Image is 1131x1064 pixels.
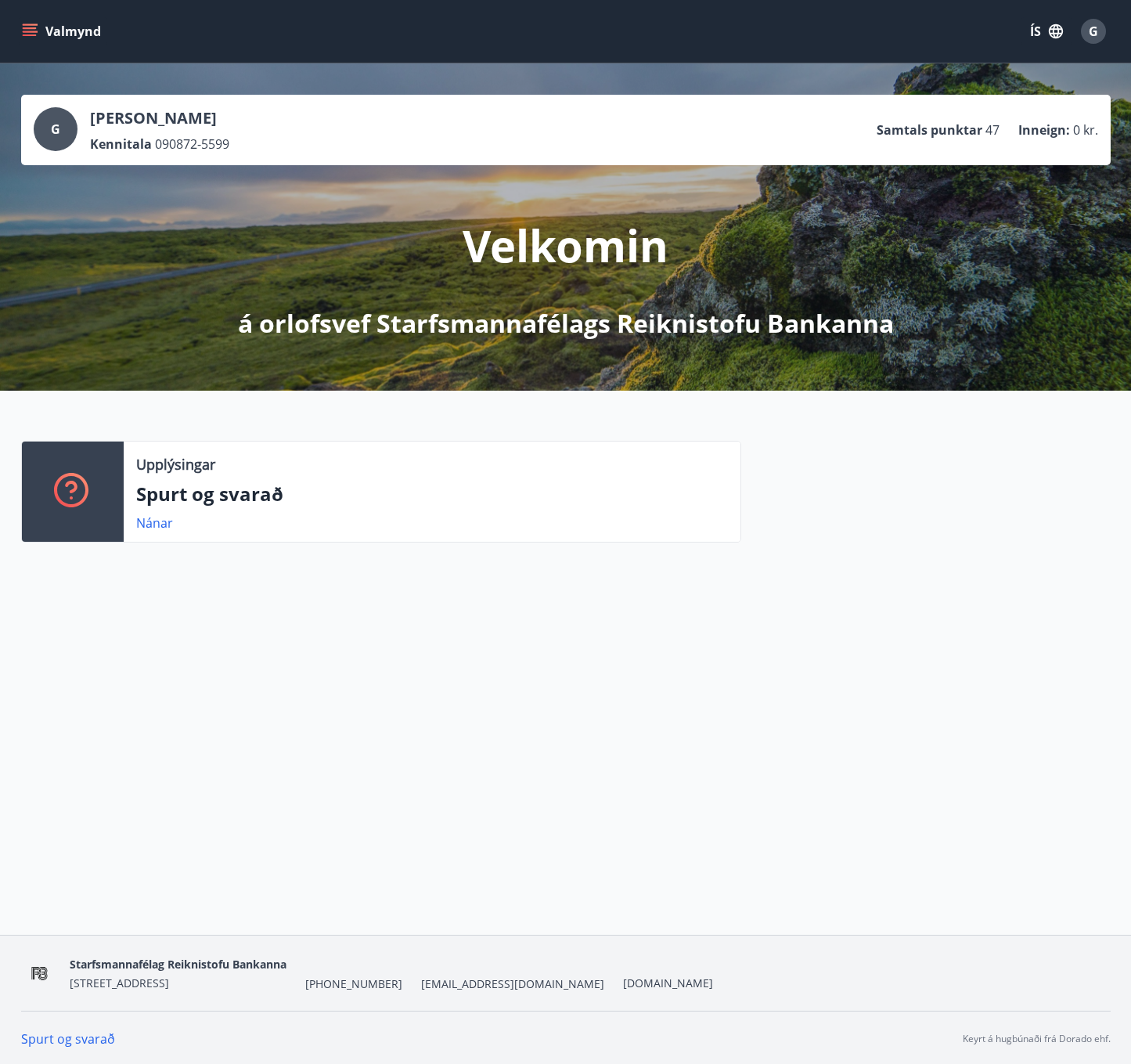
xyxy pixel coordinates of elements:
span: [EMAIL_ADDRESS][DOMAIN_NAME] [421,976,604,992]
p: á orlofsvef Starfsmannafélags Reiknistofu Bankanna [238,306,894,341]
p: Inneign : [1018,121,1070,139]
p: Keyrt á hugbúnaði frá Dorado ehf. [963,1032,1111,1046]
p: [PERSON_NAME] [90,107,229,129]
p: Velkomin [463,215,668,275]
a: Spurt og svarað [21,1030,115,1048]
span: G [51,121,60,138]
img: OV1EhlUOk1MBP6hKKUJbuONPgxBdnInkXmzMisYS.png [21,957,58,990]
span: 47 [985,121,1000,139]
span: 090872-5599 [155,135,229,153]
a: Nánar [136,514,173,532]
button: ÍS [1021,17,1072,45]
span: [STREET_ADDRESS] [70,976,169,990]
p: Upplýsingar [136,454,215,474]
span: 0 kr. [1073,121,1098,139]
button: menu [19,17,107,45]
p: Spurt og svarað [136,481,728,507]
span: Starfsmannafélag Reiknistofu Bankanna [70,957,286,972]
p: Samtals punktar [877,121,982,139]
a: [DOMAIN_NAME] [623,976,713,990]
span: G [1089,23,1098,40]
span: [PHONE_NUMBER] [305,976,402,992]
p: Kennitala [90,135,152,153]
button: G [1075,13,1112,50]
